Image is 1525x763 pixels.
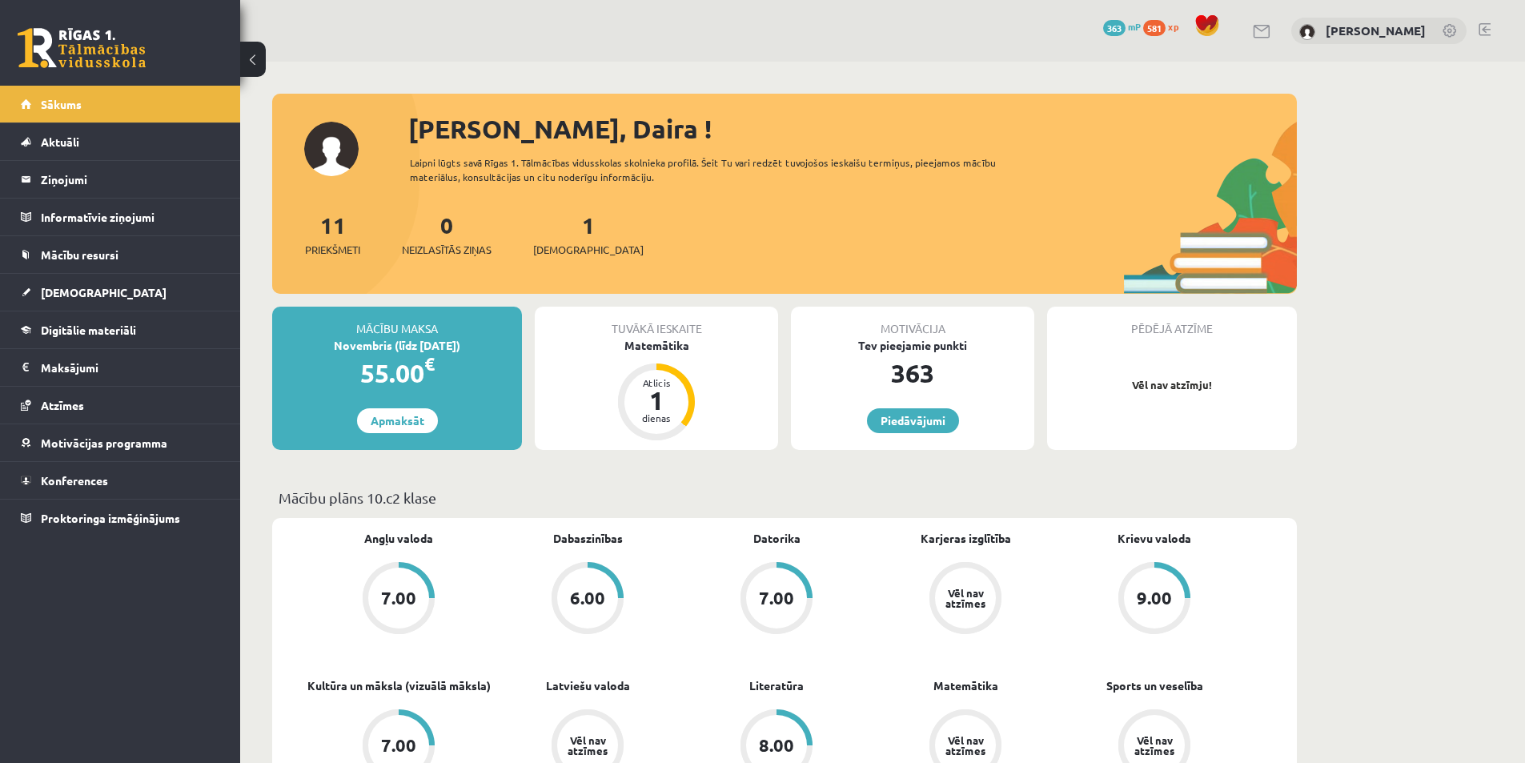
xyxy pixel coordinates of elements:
[1047,307,1297,337] div: Pēdējā atzīme
[21,86,220,122] a: Sākums
[41,285,167,299] span: [DEMOGRAPHIC_DATA]
[749,677,804,694] a: Literatūra
[364,530,433,547] a: Angļu valoda
[565,735,610,756] div: Vēl nav atzīmes
[21,311,220,348] a: Digitālie materiāli
[632,378,680,388] div: Atlicis
[272,307,522,337] div: Mācību maksa
[21,349,220,386] a: Maksājumi
[21,161,220,198] a: Ziņojumi
[943,735,988,756] div: Vēl nav atzīmes
[791,337,1034,354] div: Tev pieejamie punkti
[1103,20,1126,36] span: 363
[535,337,778,354] div: Matemātika
[402,242,492,258] span: Neizlasītās ziņas
[570,589,605,607] div: 6.00
[943,588,988,608] div: Vēl nav atzīmes
[272,337,522,354] div: Novembris (līdz [DATE])
[632,388,680,413] div: 1
[41,473,108,488] span: Konferences
[867,408,959,433] a: Piedāvājumi
[533,242,644,258] span: [DEMOGRAPHIC_DATA]
[41,199,220,235] legend: Informatīvie ziņojumi
[41,97,82,111] span: Sākums
[21,500,220,536] a: Proktoringa izmēģinājums
[424,352,435,375] span: €
[1326,22,1426,38] a: [PERSON_NAME]
[493,562,682,637] a: 6.00
[632,413,680,423] div: dienas
[21,424,220,461] a: Motivācijas programma
[682,562,871,637] a: 7.00
[41,323,136,337] span: Digitālie materiāli
[21,199,220,235] a: Informatīvie ziņojumi
[408,110,1297,148] div: [PERSON_NAME], Daira !
[41,349,220,386] legend: Maksājumi
[1118,530,1191,547] a: Krievu valoda
[21,236,220,273] a: Mācību resursi
[41,398,84,412] span: Atzīmes
[410,155,1025,184] div: Laipni lūgts savā Rīgas 1. Tālmācības vidusskolas skolnieka profilā. Šeit Tu vari redzēt tuvojošo...
[381,589,416,607] div: 7.00
[1106,677,1203,694] a: Sports un veselība
[1128,20,1141,33] span: mP
[21,123,220,160] a: Aktuāli
[759,737,794,754] div: 8.00
[21,274,220,311] a: [DEMOGRAPHIC_DATA]
[21,462,220,499] a: Konferences
[21,387,220,424] a: Atzīmes
[272,354,522,392] div: 55.00
[533,211,644,258] a: 1[DEMOGRAPHIC_DATA]
[41,436,167,450] span: Motivācijas programma
[18,28,146,68] a: Rīgas 1. Tālmācības vidusskola
[1055,377,1289,393] p: Vēl nav atzīmju!
[791,307,1034,337] div: Motivācija
[307,677,491,694] a: Kultūra un māksla (vizuālā māksla)
[553,530,623,547] a: Dabaszinības
[41,511,180,525] span: Proktoringa izmēģinājums
[933,677,998,694] a: Matemātika
[357,408,438,433] a: Apmaksāt
[871,562,1060,637] a: Vēl nav atzīmes
[791,354,1034,392] div: 363
[753,530,801,547] a: Datorika
[305,211,360,258] a: 11Priekšmeti
[1132,735,1177,756] div: Vēl nav atzīmes
[1143,20,1186,33] a: 581 xp
[535,337,778,443] a: Matemātika Atlicis 1 dienas
[41,247,118,262] span: Mācību resursi
[1103,20,1141,33] a: 363 mP
[279,487,1290,508] p: Mācību plāns 10.c2 klase
[1060,562,1249,637] a: 9.00
[41,161,220,198] legend: Ziņojumi
[41,135,79,149] span: Aktuāli
[1299,24,1315,40] img: Daira Medne
[305,242,360,258] span: Priekšmeti
[546,677,630,694] a: Latviešu valoda
[535,307,778,337] div: Tuvākā ieskaite
[304,562,493,637] a: 7.00
[759,589,794,607] div: 7.00
[921,530,1011,547] a: Karjeras izglītība
[381,737,416,754] div: 7.00
[1143,20,1166,36] span: 581
[1168,20,1178,33] span: xp
[402,211,492,258] a: 0Neizlasītās ziņas
[1137,589,1172,607] div: 9.00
